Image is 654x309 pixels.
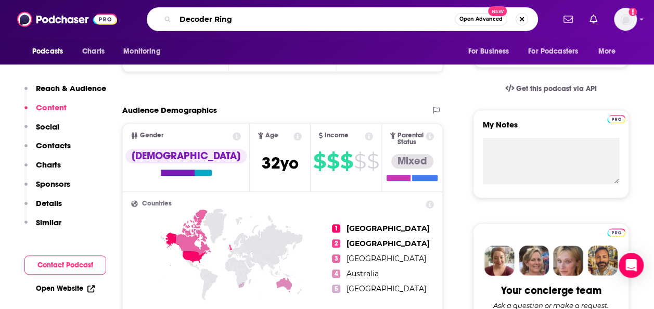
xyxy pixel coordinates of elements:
[516,84,597,93] span: Get this podcast via API
[484,246,515,276] img: Sydney Profile
[614,8,637,31] span: Logged in as SusanHershberg
[347,254,426,263] span: [GEOGRAPHIC_DATA]
[116,42,174,61] button: open menu
[587,246,618,276] img: Jon Profile
[585,10,601,28] a: Show notifications dropdown
[125,149,247,163] div: [DEMOGRAPHIC_DATA]
[24,255,106,275] button: Contact Podcast
[24,198,62,217] button: Details
[36,198,62,208] p: Details
[142,200,172,207] span: Countries
[614,8,637,31] button: Show profile menu
[559,10,577,28] a: Show notifications dropdown
[521,42,593,61] button: open menu
[175,11,455,28] input: Search podcasts, credits, & more...
[82,44,105,59] span: Charts
[140,132,163,139] span: Gender
[519,246,549,276] img: Barbara Profile
[75,42,111,61] a: Charts
[347,239,430,248] span: [GEOGRAPHIC_DATA]
[629,8,637,16] svg: Add a profile image
[24,160,61,179] button: Charts
[122,105,217,115] h2: Audience Demographics
[24,217,61,237] button: Similar
[501,284,601,297] div: Your concierge team
[327,153,339,170] span: $
[528,44,578,59] span: For Podcasters
[36,179,70,189] p: Sponsors
[347,224,430,233] span: [GEOGRAPHIC_DATA]
[332,239,340,248] span: 2
[553,246,583,276] img: Jules Profile
[332,285,340,293] span: 5
[332,254,340,263] span: 3
[36,217,61,227] p: Similar
[24,102,67,122] button: Content
[36,160,61,170] p: Charts
[36,102,67,112] p: Content
[332,269,340,278] span: 4
[261,153,298,173] span: 32 yo
[123,44,160,59] span: Monitoring
[619,253,644,278] div: Open Intercom Messenger
[332,224,340,233] span: 1
[459,17,503,22] span: Open Advanced
[483,120,619,138] label: My Notes
[36,284,95,293] a: Open Website
[607,228,625,237] img: Podchaser Pro
[397,132,424,146] span: Parental Status
[591,42,629,61] button: open menu
[488,6,507,16] span: New
[367,153,379,170] span: $
[460,42,522,61] button: open menu
[340,153,353,170] span: $
[347,269,379,278] span: Australia
[598,44,616,59] span: More
[325,132,349,139] span: Income
[32,44,63,59] span: Podcasts
[265,132,278,139] span: Age
[468,44,509,59] span: For Business
[24,122,59,141] button: Social
[354,153,366,170] span: $
[347,284,426,293] span: [GEOGRAPHIC_DATA]
[25,42,76,61] button: open menu
[614,8,637,31] img: User Profile
[17,9,117,29] img: Podchaser - Follow, Share and Rate Podcasts
[36,122,59,132] p: Social
[455,13,507,25] button: Open AdvancedNew
[24,83,106,102] button: Reach & Audience
[607,227,625,237] a: Pro website
[313,153,326,170] span: $
[391,154,433,169] div: Mixed
[607,113,625,123] a: Pro website
[607,115,625,123] img: Podchaser Pro
[36,83,106,93] p: Reach & Audience
[24,179,70,198] button: Sponsors
[36,140,71,150] p: Contacts
[24,140,71,160] button: Contacts
[147,7,538,31] div: Search podcasts, credits, & more...
[497,76,605,101] a: Get this podcast via API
